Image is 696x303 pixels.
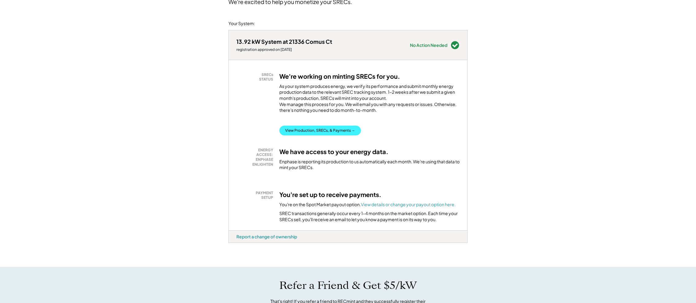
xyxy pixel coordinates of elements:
[361,202,456,207] a: View details or change your payout option here.
[228,21,255,27] div: Your System:
[279,279,417,292] h1: Refer a Friend & Get $5/kW
[239,72,273,82] div: SRECs STATUS
[279,191,381,199] h3: You're set up to receive payments.
[279,202,456,208] div: You're on the Spot Market payout option.
[279,148,388,156] h3: We have access to your energy data.
[410,43,447,47] div: No Action Needed
[239,191,273,200] div: PAYMENT SETUP
[279,159,460,171] div: Enphase is reporting its production to us automatically each month. We're using that data to mint...
[228,243,250,245] div: 2q8unhhh - VA Distributed
[279,210,460,222] div: SREC transactions generally occur every 1-4 months on the market option. Each time your SRECs sel...
[236,234,297,239] div: Report a change of ownership
[239,148,273,167] div: ENERGY ACCESS: ENPHASE ENLIGHTEN
[279,126,361,135] button: View Production, SRECs, & Payments →
[236,47,332,52] div: registration approved on [DATE]
[279,83,460,116] div: As your system produces energy, we verify its performance and submit monthly energy production da...
[279,72,400,80] h3: We're working on minting SRECs for you.
[236,38,332,45] div: 13.92 kW System at 21336 Comus Ct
